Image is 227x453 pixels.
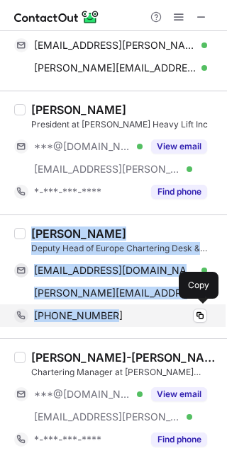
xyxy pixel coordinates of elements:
img: ContactOut v5.3.10 [14,8,99,25]
div: Chartering Manager at [PERSON_NAME] Heavy Lift [31,366,218,379]
span: [PERSON_NAME][EMAIL_ADDRESS][PERSON_NAME][DOMAIN_NAME] [34,62,196,74]
span: [EMAIL_ADDRESS][PERSON_NAME][DOMAIN_NAME] [34,411,182,423]
span: ***@[DOMAIN_NAME] [34,388,132,401]
div: Deputy Head of Europe Chartering Desk & Fleet Manager Europe at [PERSON_NAME] Heavy Lift [31,242,218,255]
button: Reveal Button [151,387,207,401]
div: [PERSON_NAME] [31,103,126,117]
div: [PERSON_NAME]-[PERSON_NAME] [31,350,218,365]
span: [PHONE_NUMBER] [34,309,123,322]
span: ***@[DOMAIN_NAME] [34,140,132,153]
span: [EMAIL_ADDRESS][DOMAIN_NAME] [34,264,196,277]
button: Reveal Button [151,139,207,154]
span: [EMAIL_ADDRESS][PERSON_NAME][DOMAIN_NAME] [34,163,182,176]
span: [EMAIL_ADDRESS][PERSON_NAME][DOMAIN_NAME] [34,39,196,52]
span: [PERSON_NAME][EMAIL_ADDRESS][PERSON_NAME][PERSON_NAME][DOMAIN_NAME] [34,287,196,299]
div: President at [PERSON_NAME] Heavy Lift Inc [31,118,218,131]
button: Reveal Button [151,432,207,447]
button: Reveal Button [151,185,207,199]
div: [PERSON_NAME] [31,226,126,241]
